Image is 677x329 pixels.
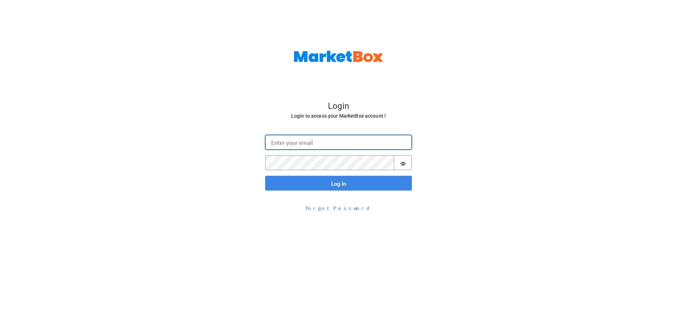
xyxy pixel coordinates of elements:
[266,101,411,112] h4: Login
[294,51,383,62] img: MarketBox logo
[265,176,412,191] button: Log in
[394,155,412,170] button: Show password
[301,202,376,214] button: Forgot Password
[265,135,412,150] input: Enter your email
[266,112,411,120] h6: Login to access your MarketBox account !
